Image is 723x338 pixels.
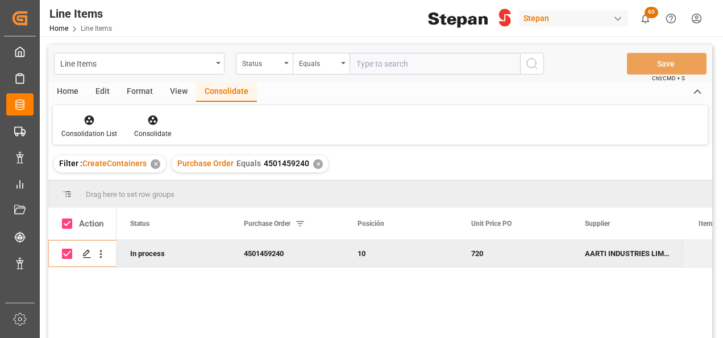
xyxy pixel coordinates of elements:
input: Type to search [350,53,520,75]
div: Consolidate [196,83,257,102]
span: Posición [358,220,384,228]
div: Press SPACE to deselect this row. [48,240,117,267]
span: Purchase Order [177,159,234,168]
div: Edit [87,83,118,102]
div: ✕ [151,159,160,169]
div: Action [79,219,103,229]
div: 720 [458,240,571,267]
div: Line Items [49,5,112,22]
button: Save [627,53,707,75]
div: Consolidate [134,129,171,139]
div: AARTI INDUSTRIES LIMITED [571,240,685,267]
span: 4501459240 [264,159,309,168]
img: Stepan_Company_logo.svg.png_1713531530.png [428,9,511,28]
span: CreateContainers [82,159,147,168]
div: 10 [358,241,444,267]
div: 4501459240 [230,240,344,267]
span: Supplier [585,220,610,228]
div: ✕ [313,159,323,169]
span: Purchase Order [244,220,290,228]
div: Home [48,83,87,102]
span: Drag here to set row groups [86,190,174,199]
div: Format [118,83,161,102]
div: In process [117,240,230,267]
div: Consolidation List [61,129,117,139]
a: Home [49,24,68,32]
div: Equals [299,56,338,69]
span: Unit Price PO [471,220,512,228]
span: Filter : [59,159,82,168]
div: View [161,83,196,102]
div: Status [242,56,281,69]
button: open menu [293,53,350,75]
button: open menu [236,53,293,75]
button: Stepan [519,7,633,29]
div: Line Items [60,56,212,70]
button: show 65 new notifications [633,6,658,31]
button: search button [520,53,544,75]
span: Ctrl/CMD + S [652,74,685,83]
span: 65 [645,7,658,18]
div: Stepan [519,10,628,27]
button: Help Center [658,6,684,31]
span: Equals [236,159,261,168]
span: Status [130,220,149,228]
button: open menu [54,53,225,75]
